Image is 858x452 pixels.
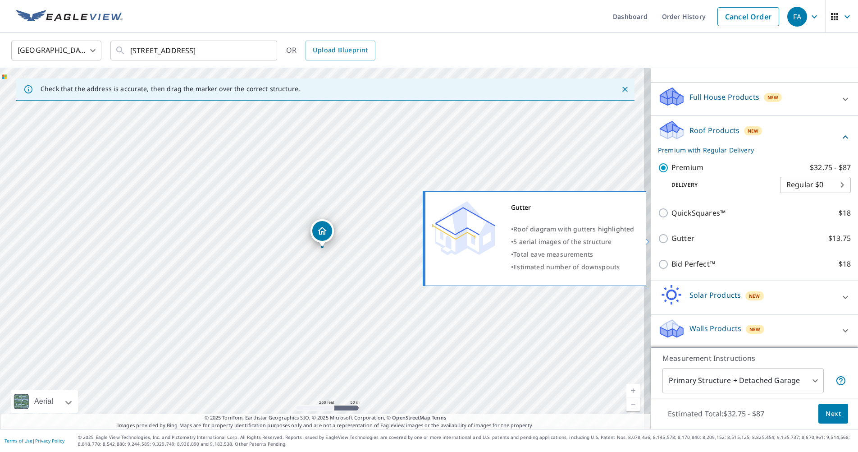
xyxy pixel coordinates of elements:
img: EV Logo [16,10,123,23]
p: Full House Products [689,92,759,102]
a: Terms of Use [5,438,32,444]
p: $18 [839,258,851,270]
span: Total eave measurements [513,250,593,258]
a: Cancel Order [717,7,779,26]
span: New [749,292,760,300]
p: Estimated Total: $32.75 - $87 [661,404,771,424]
div: Aerial [11,390,78,413]
div: FA [787,7,807,27]
p: © 2025 Eagle View Technologies, Inc. and Pictometry International Corp. All Rights Reserved. Repo... [78,434,853,447]
a: Terms [432,414,447,421]
div: • [511,261,634,273]
p: QuickSquares™ [671,208,726,219]
div: [GEOGRAPHIC_DATA] [11,38,101,63]
p: Solar Products [689,290,741,300]
div: • [511,248,634,261]
span: Upload Blueprint [313,45,368,56]
p: $18 [839,208,851,219]
div: Walls ProductsNew [658,318,851,344]
p: Premium [671,162,703,173]
span: New [767,94,779,101]
p: Measurement Instructions [662,353,846,364]
span: New [749,326,761,333]
a: Upload Blueprint [306,41,375,60]
p: Check that the address is accurate, then drag the marker over the correct structure. [41,85,300,93]
span: © 2025 TomTom, Earthstar Geographics SIO, © 2025 Microsoft Corporation, © [205,414,447,422]
span: Your report will include the primary structure and a detached garage if one exists. [835,375,846,386]
p: Bid Perfect™ [671,258,715,270]
p: Premium with Regular Delivery [658,145,840,155]
a: OpenStreetMap [392,414,430,421]
div: Dropped pin, building 1, Residential property, 2025 E 133rd Way Thornton, CO 80241 [310,219,334,247]
div: Full House ProductsNew [658,86,851,112]
img: Premium [432,201,495,255]
a: Current Level 17, Zoom In [626,384,640,397]
a: Current Level 17, Zoom Out [626,397,640,411]
p: Roof Products [689,125,739,136]
p: $13.75 [828,233,851,244]
input: Search by address or latitude-longitude [130,38,259,63]
p: Gutter [671,233,694,244]
div: OR [286,41,375,60]
span: Roof diagram with gutters highlighted [513,225,634,233]
div: • [511,235,634,248]
p: $32.75 - $87 [810,162,851,173]
div: Roof ProductsNewPremium with Regular Delivery [658,120,851,155]
button: Next [818,404,848,424]
div: Aerial [32,390,56,413]
button: Close [619,83,631,95]
p: Delivery [658,181,780,189]
span: 5 aerial images of the structure [513,237,612,246]
a: Privacy Policy [35,438,64,444]
div: • [511,223,634,235]
div: Gutter [511,201,634,214]
p: Walls Products [689,323,741,334]
span: Estimated number of downspouts [513,263,620,271]
div: Solar ProductsNew [658,285,851,310]
p: | [5,438,64,443]
div: Regular $0 [780,172,851,198]
span: New [748,127,759,134]
div: Primary Structure + Detached Garage [662,368,824,393]
span: Next [826,408,841,420]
